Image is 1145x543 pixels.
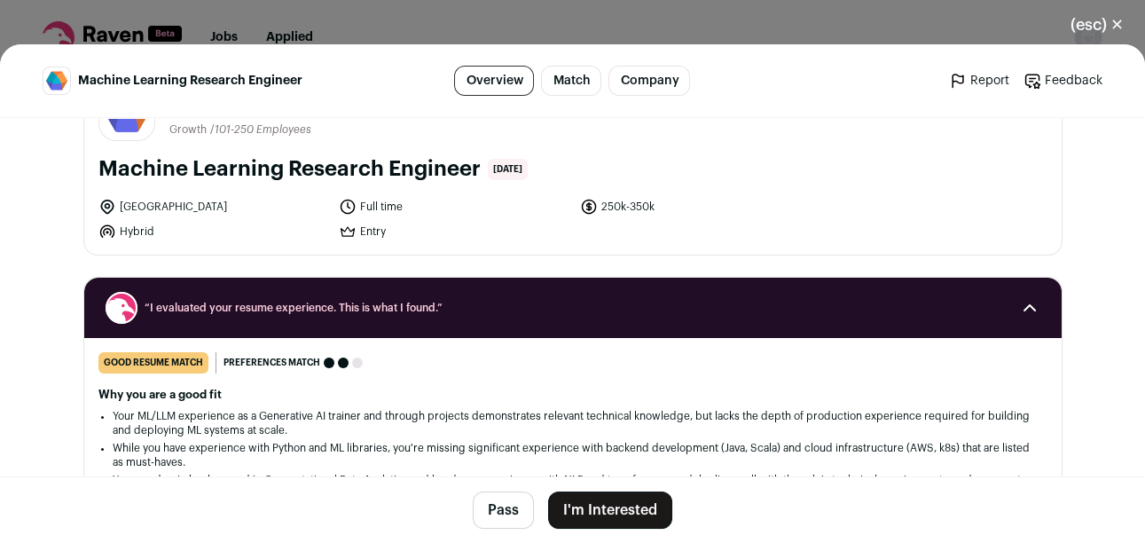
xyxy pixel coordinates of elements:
li: While you have experience with Python and ML libraries, you're missing significant experience wit... [113,441,1033,469]
button: Close modal [1049,5,1145,44]
span: [DATE] [488,159,528,180]
li: 250k-350k [580,198,811,216]
li: Full time [339,198,569,216]
a: Match [541,66,601,96]
a: Report [949,72,1009,90]
li: Entry [339,223,569,240]
h2: Why you are a good fit [98,388,1047,402]
a: Company [608,66,690,96]
span: Preferences match [224,354,320,372]
li: / [210,123,311,137]
li: Hybrid [98,223,329,240]
span: 101-250 Employees [215,124,311,135]
span: Machine Learning Research Engineer [78,72,302,90]
li: Your academic background in Computational Data Analytics and hands-on experience with NLP and tra... [113,473,1033,501]
div: good resume match [98,352,208,374]
li: Growth [169,123,210,137]
button: Pass [473,492,534,529]
h1: Machine Learning Research Engineer [98,155,481,184]
img: 2ef543c7e6b18ee90a7c14fc8cff9d611aa977e29013664396d33d7d8000d726.png [43,67,70,94]
li: Your ML/LLM experience as a Generative AI trainer and through projects demonstrates relevant tech... [113,409,1033,437]
a: Overview [454,66,534,96]
span: “I evaluated your resume experience. This is what I found.” [145,301,1001,315]
a: Feedback [1023,72,1102,90]
button: I'm Interested [548,492,672,529]
li: [GEOGRAPHIC_DATA] [98,198,329,216]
